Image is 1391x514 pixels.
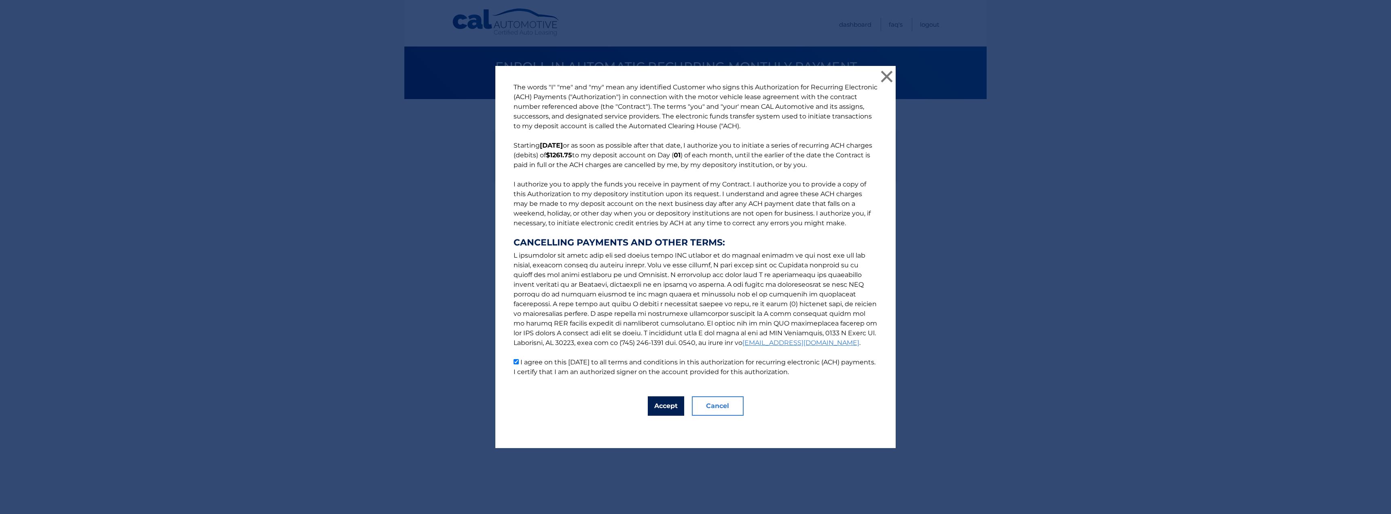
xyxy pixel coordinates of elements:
button: Accept [648,396,684,416]
a: [EMAIL_ADDRESS][DOMAIN_NAME] [742,339,859,347]
button: Cancel [692,396,744,416]
b: $1261.75 [546,151,572,159]
strong: CANCELLING PAYMENTS AND OTHER TERMS: [514,238,877,247]
button: × [879,68,895,85]
p: The words "I" "me" and "my" mean any identified Customer who signs this Authorization for Recurri... [505,82,886,377]
label: I agree on this [DATE] to all terms and conditions in this authorization for recurring electronic... [514,358,875,376]
b: [DATE] [540,142,563,149]
b: 01 [674,151,681,159]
